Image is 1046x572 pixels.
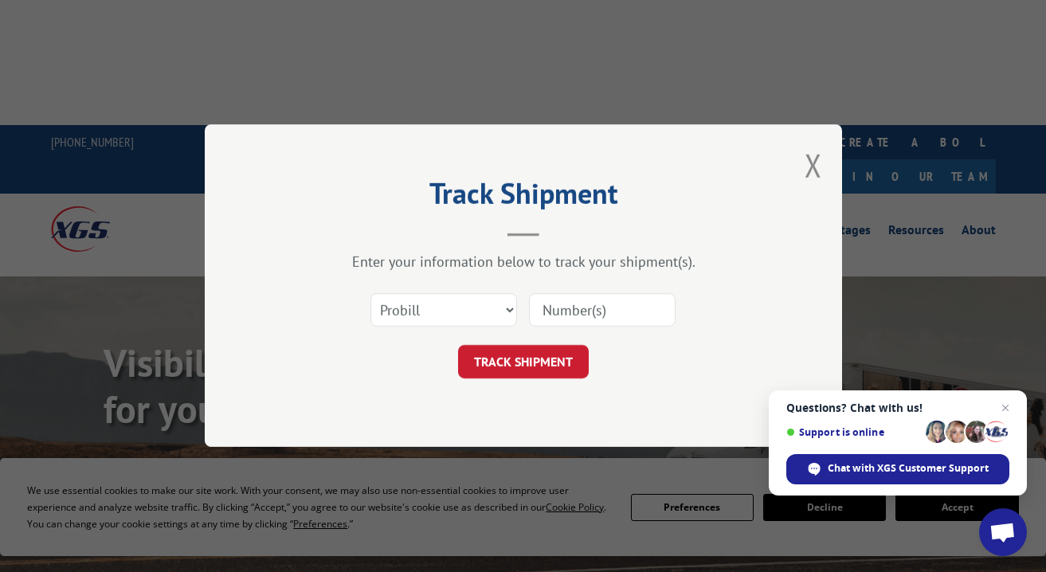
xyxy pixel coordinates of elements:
[786,426,920,438] span: Support is online
[284,182,762,213] h2: Track Shipment
[805,144,822,186] button: Close modal
[828,461,989,476] span: Chat with XGS Customer Support
[979,508,1027,556] div: Open chat
[996,398,1015,417] span: Close chat
[284,253,762,272] div: Enter your information below to track your shipment(s).
[786,454,1009,484] div: Chat with XGS Customer Support
[529,294,676,327] input: Number(s)
[786,402,1009,414] span: Questions? Chat with us!
[458,346,589,379] button: TRACK SHIPMENT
